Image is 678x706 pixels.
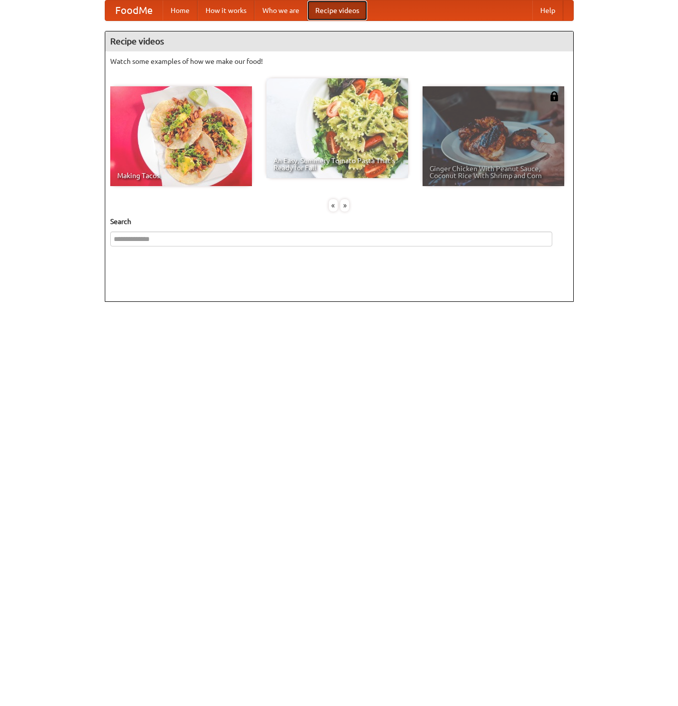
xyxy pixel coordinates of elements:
a: Recipe videos [307,0,367,20]
span: An Easy, Summery Tomato Pasta That's Ready for Fall [273,157,401,171]
p: Watch some examples of how we make our food! [110,56,568,66]
a: How it works [198,0,254,20]
a: Making Tacos [110,86,252,186]
div: » [340,199,349,212]
a: Help [532,0,563,20]
h5: Search [110,217,568,227]
span: Making Tacos [117,172,245,179]
a: Who we are [254,0,307,20]
a: Home [163,0,198,20]
h4: Recipe videos [105,31,573,51]
a: An Easy, Summery Tomato Pasta That's Ready for Fall [266,78,408,178]
img: 483408.png [549,91,559,101]
div: « [329,199,338,212]
a: FoodMe [105,0,163,20]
